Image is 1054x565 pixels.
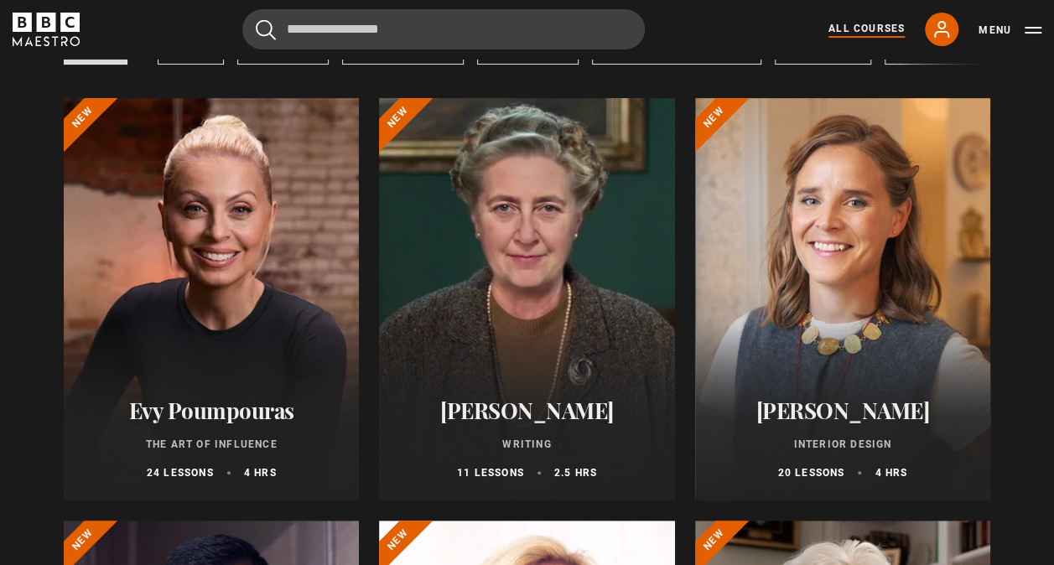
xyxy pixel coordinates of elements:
p: Writing [399,437,654,452]
p: Interior Design [715,437,970,452]
button: Toggle navigation [979,22,1041,39]
h2: [PERSON_NAME] [715,397,970,423]
p: 24 lessons [147,465,214,480]
a: Evy Poumpouras The Art of Influence 24 lessons 4 hrs New [64,98,359,500]
p: 11 lessons [457,465,524,480]
p: The Art of Influence [84,437,339,452]
h2: [PERSON_NAME] [399,397,654,423]
h2: Evy Poumpouras [84,397,339,423]
p: 4 hrs [244,465,277,480]
p: 4 hrs [875,465,907,480]
a: [PERSON_NAME] Writing 11 lessons 2.5 hrs New [379,98,674,500]
a: All Courses [828,21,905,38]
a: [PERSON_NAME] Interior Design 20 lessons 4 hrs New [695,98,990,500]
input: Search [242,9,645,49]
p: 20 lessons [777,465,844,480]
button: Submit the search query [256,19,276,40]
svg: BBC Maestro [13,13,80,46]
p: 2.5 hrs [554,465,597,480]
